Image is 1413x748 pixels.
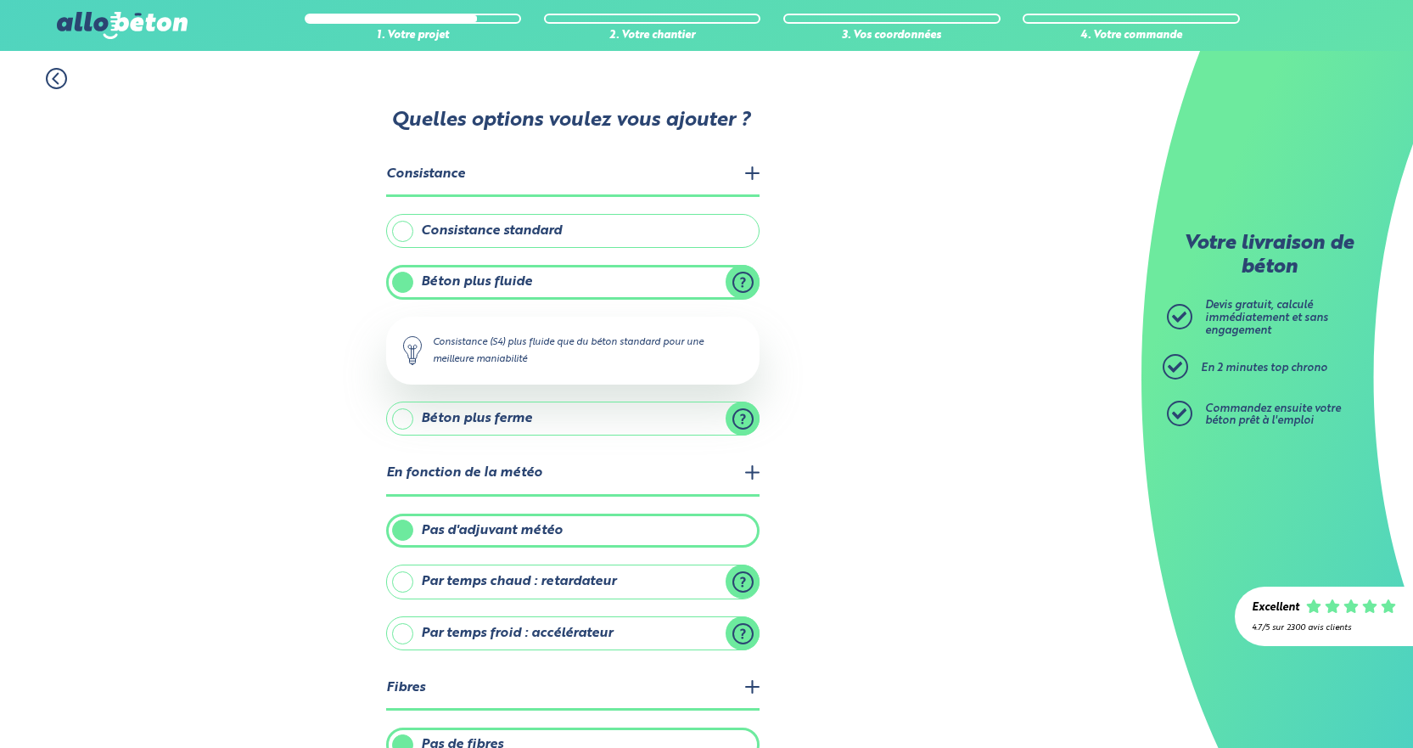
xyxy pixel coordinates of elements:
[1205,300,1328,335] span: Devis gratuit, calculé immédiatement et sans engagement
[305,30,521,42] div: 1. Votre projet
[384,110,758,133] p: Quelles options voulez vous ajouter ?
[1205,403,1341,427] span: Commandez ensuite votre béton prêt à l'emploi
[386,565,760,599] label: Par temps chaud : retardateur
[386,317,760,385] div: Consistance (S4) plus fluide que du béton standard pour une meilleure maniabilité
[57,12,188,39] img: allobéton
[386,514,760,548] label: Pas d'adjuvant météo
[386,667,760,711] legend: Fibres
[544,30,760,42] div: 2. Votre chantier
[1252,602,1299,615] div: Excellent
[386,214,760,248] label: Consistance standard
[386,453,760,496] legend: En fonction de la météo
[783,30,1000,42] div: 3. Vos coordonnées
[1201,363,1327,374] span: En 2 minutes top chrono
[1023,30,1239,42] div: 4. Votre commande
[386,265,760,299] label: Béton plus fluide
[386,402,760,436] label: Béton plus ferme
[1171,233,1366,279] p: Votre livraison de béton
[386,616,760,650] label: Par temps froid : accélérateur
[1262,682,1394,729] iframe: Help widget launcher
[1252,623,1396,633] div: 4.7/5 sur 2300 avis clients
[386,154,760,197] legend: Consistance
